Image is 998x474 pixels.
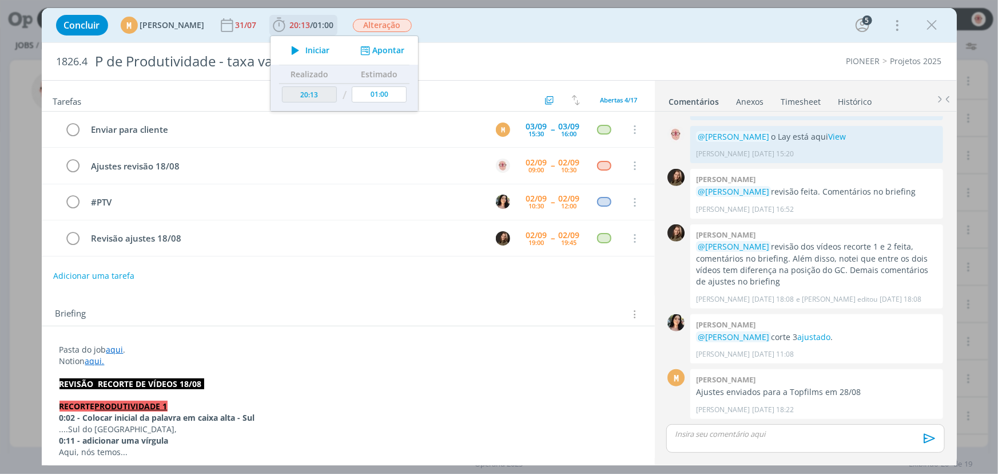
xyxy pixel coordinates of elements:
p: [PERSON_NAME] [696,349,750,360]
b: [PERSON_NAME] [696,230,756,240]
button: 5 [853,16,872,34]
p: corte 3 . [696,331,937,343]
span: Alteração [353,19,412,32]
p: [PERSON_NAME] [696,204,750,215]
p: o Lay está aqui [696,131,937,143]
strong: 0:02 - Colocar inicial da palavra em caixa alta - Sul [59,412,255,423]
strong: 0:11 - adicionar uma vírgula [59,435,169,446]
th: Estimado [349,65,409,84]
span: -- [551,234,555,242]
b: [PERSON_NAME] [696,174,756,184]
button: Alteração [352,18,412,33]
img: T [496,195,510,209]
button: J [495,230,512,247]
div: Ajustes revisão 18/08 [86,159,486,173]
div: 02/09 [559,195,580,203]
b: [PERSON_NAME] [696,374,756,385]
span: [PERSON_NAME] [140,21,205,29]
span: 01:00 [313,19,334,30]
button: M [495,121,512,138]
span: 1826.4 [57,56,88,68]
div: 31/07 [236,21,259,29]
a: PRODUTIVIDADE 1 [95,401,168,412]
a: PIONEER [846,56,880,66]
img: arrow-down-up.svg [572,95,580,105]
button: Concluir [56,15,108,35]
div: M [496,123,510,137]
span: [DATE] 18:08 [880,294,921,305]
div: 10:30 [562,167,577,173]
a: Timesheet [781,91,822,108]
span: @[PERSON_NAME] [698,241,769,252]
div: Anexos [737,96,764,108]
p: [PERSON_NAME] [696,405,750,415]
img: A [496,159,510,173]
div: 19:45 [562,239,577,246]
div: 10:30 [529,203,544,209]
strong: RECORTE [59,401,95,412]
button: M[PERSON_NAME] [121,17,205,34]
div: dialog [42,8,957,465]
span: @[PERSON_NAME] [698,131,769,142]
span: [DATE] 18:22 [752,405,794,415]
img: T [667,314,685,331]
div: 03/09 [526,123,547,131]
p: revisão feita. Comentários no briefing [696,186,937,197]
span: Briefing [55,307,86,322]
div: 02/09 [559,159,580,167]
img: J [667,224,685,242]
span: -- [551,125,555,133]
strong: REVISÃO RECORTE DE VÍDEOS 18/08 [59,378,204,389]
p: Pasta do job . [59,344,637,355]
span: 20:13 [290,19,311,30]
img: J [667,169,685,186]
a: aqui. [85,355,105,366]
span: e [PERSON_NAME] editou [796,294,877,305]
div: P de Produtividade - taxa variável [90,48,568,76]
span: -- [551,198,555,206]
div: 15:30 [529,131,544,137]
td: / [339,84,349,107]
p: ....Sul do [GEOGRAPHIC_DATA], [59,424,637,435]
button: Iniciar [285,42,330,58]
img: J [496,231,510,246]
button: A [495,157,512,174]
div: 03/09 [559,123,580,131]
div: M [667,369,685,386]
button: Adicionar uma tarefa [53,266,135,286]
p: [PERSON_NAME] [696,294,750,305]
p: [PERSON_NAME] [696,149,750,159]
a: aqui [106,344,124,355]
div: 19:00 [529,239,544,246]
div: 09:00 [529,167,544,173]
button: Apontar [357,45,404,57]
div: #PTV [86,195,486,210]
ul: 20:13/01:00 [270,35,419,112]
b: [PERSON_NAME] [696,319,756,330]
div: 5 [862,15,872,25]
span: Abertas 4/17 [601,96,638,104]
p: revisão dos vídeos recorte 1 e 2 feita, comentários no briefing. Além disso, notei que entre os d... [696,241,937,288]
img: A [667,126,685,143]
div: Revisão ajustes 18/08 [86,231,486,246]
span: Iniciar [305,46,329,54]
div: 02/09 [559,231,580,239]
span: / [311,19,313,30]
div: 02/09 [526,195,547,203]
button: 20:13/01:00 [270,16,337,34]
button: T [495,193,512,211]
span: [DATE] 16:52 [752,204,794,215]
span: -- [551,161,555,169]
a: ajustado [797,331,830,342]
div: 12:00 [562,203,577,209]
a: Comentários [669,91,720,108]
a: View [828,131,846,142]
th: Realizado [279,65,340,84]
p: Notion [59,355,637,367]
span: [DATE] 18:08 [752,294,794,305]
div: Enviar para cliente [86,123,486,137]
span: @[PERSON_NAME] [698,186,769,197]
p: Aqui, nós temos... [59,447,637,458]
a: Histórico [838,91,873,108]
